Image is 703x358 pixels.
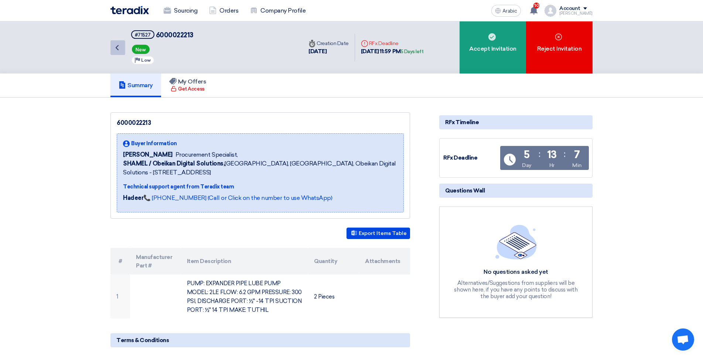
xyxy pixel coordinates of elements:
[308,48,327,55] font: [DATE]
[175,151,238,158] font: Procurement Specialist,
[131,140,177,147] font: Buyer Information
[116,293,118,300] font: 1
[559,11,593,16] font: [PERSON_NAME]
[123,151,173,158] font: [PERSON_NAME]
[314,293,334,300] font: 2 Pieces
[123,160,396,176] font: [GEOGRAPHIC_DATA], [GEOGRAPHIC_DATA], Obeikan Digital Solutions - [STREET_ADDRESS]
[491,5,521,17] button: Arabic
[359,230,407,236] font: Export Items Table
[123,184,234,190] font: Technical support agent from Teradix team
[136,47,146,52] font: New
[119,258,122,265] font: #
[484,268,548,275] font: No questions asked yet
[117,119,151,126] font: 6000022213
[187,258,231,265] font: Item Description
[401,49,424,54] font: 5 Days left
[534,3,539,8] font: 10
[672,328,694,351] div: Open chat
[454,280,577,300] font: Alternatives/Suggestions from suppliers will be shown here, if you have any points to discuss wit...
[116,337,169,344] font: Terms & Conditions
[545,5,556,17] img: profile_test.png
[135,32,151,38] font: #71527
[502,8,517,14] font: Arabic
[260,7,306,14] font: Company Profile
[539,149,540,159] font: :
[495,225,537,259] img: empty_state_list.svg
[158,3,203,19] a: Sourcing
[469,45,516,52] font: Accept Invitation
[537,45,582,52] font: Reject Invitation
[187,280,302,313] font: PUMP: EXPANDER PIPE LUBE PUMP MODEL: 2LE FLOW: 6.2 GPM PRESSURE: 300 PSI, DISCHARGE PORT: ½" -14 ...
[127,82,153,89] font: Summary
[161,74,215,97] a: My Offers Get Access
[123,160,225,167] font: SHAMEL / Obeikan Digital Solutions,
[219,7,238,14] font: Orders
[522,162,532,168] font: Day
[110,6,149,14] img: Teradix logo
[564,149,566,159] font: :
[110,74,161,97] a: Summary
[317,40,349,47] font: Creation Date
[572,162,582,168] font: Min
[136,253,172,269] font: Manufacturer Part #
[143,194,332,201] a: 📞 [PHONE_NUMBER] (Call or Click on the number to use WhatsApp)
[365,258,400,265] font: Attachments
[347,228,410,239] button: Export Items Table
[559,5,580,11] font: Account
[178,78,207,85] font: My Offers
[178,86,204,92] font: Get Access
[361,48,401,55] font: [DATE] 11:59 PM
[524,149,530,161] font: 5
[131,30,194,40] h5: 6000022213
[445,119,479,126] font: RFx Timeline
[549,162,554,168] font: Hr
[203,3,244,19] a: Orders
[141,58,151,63] font: Low
[314,258,337,265] font: Quantity
[123,194,143,201] font: Hadeer
[443,154,477,161] font: RFx Deadline
[174,7,197,14] font: Sourcing
[574,149,580,161] font: 7
[369,40,399,47] font: RFx Deadline
[445,187,485,194] font: Questions Wall
[547,149,557,161] font: 13
[156,31,194,39] font: 6000022213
